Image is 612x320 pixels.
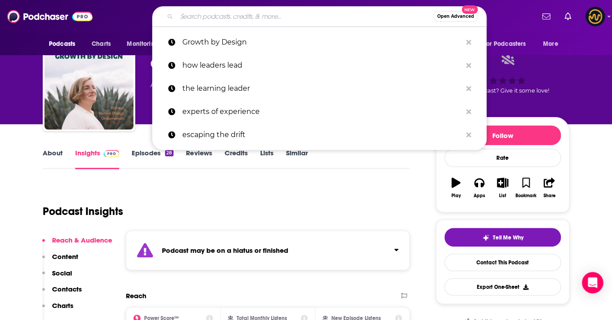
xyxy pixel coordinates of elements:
[52,301,73,310] p: Charts
[444,228,561,247] button: tell me why sparkleTell Me Why
[467,172,491,204] button: Apps
[182,100,462,123] p: experts of experience
[150,80,282,90] div: A podcast
[561,9,575,24] a: Show notifications dropdown
[152,123,487,146] a: escaping the drift
[186,149,212,169] a: Reviews
[444,126,561,145] button: Follow
[152,54,487,77] a: how leaders lead
[182,77,462,100] p: the learning leader
[482,234,489,241] img: tell me why sparkle
[462,5,478,14] span: New
[121,36,170,53] button: open menu
[43,149,63,169] a: About
[43,205,123,218] h1: Podcast Insights
[515,193,536,198] div: Bookmark
[182,54,462,77] p: how leaders lead
[493,234,523,241] span: Tell Me Why
[182,31,462,54] p: Growth by Design
[286,149,307,169] a: Similar
[165,150,173,156] div: 28
[582,272,603,293] div: Open Intercom Messenger
[514,172,537,204] button: Bookmark
[52,252,78,261] p: Content
[451,193,461,198] div: Play
[42,252,78,269] button: Content
[92,38,111,50] span: Charts
[474,193,485,198] div: Apps
[585,7,605,26] button: Show profile menu
[433,11,478,22] button: Open AdvancedNew
[444,278,561,296] button: Export One-Sheet
[444,149,561,167] div: Rate
[437,14,474,19] span: Open Advanced
[126,231,410,270] section: Click to expand status details
[538,172,561,204] button: Share
[224,149,247,169] a: Credits
[52,236,112,244] p: Reach & Audience
[152,77,487,100] a: the learning leader
[162,246,288,255] strong: Podcast may be on a hiatus or finished
[126,292,146,300] h2: Reach
[42,269,72,285] button: Social
[260,149,273,169] a: Lists
[539,9,554,24] a: Show notifications dropdown
[491,172,514,204] button: List
[182,123,462,146] p: escaping the drift
[86,36,116,53] a: Charts
[499,193,506,198] div: List
[52,285,82,293] p: Contacts
[456,87,549,94] span: Good podcast? Give it some love!
[42,301,73,318] button: Charts
[444,254,561,271] a: Contact This Podcast
[177,9,433,24] input: Search podcasts, credits, & more...
[43,36,87,53] button: open menu
[42,285,82,301] button: Contacts
[477,36,539,53] button: open menu
[483,38,526,50] span: For Podcasters
[152,6,487,27] div: Search podcasts, credits, & more...
[585,7,605,26] img: User Profile
[585,7,605,26] span: Logged in as LowerStreet
[52,269,72,277] p: Social
[444,172,467,204] button: Play
[49,38,75,50] span: Podcasts
[44,41,133,130] img: Growth by Design - Melissa Jozefien
[132,149,173,169] a: Episodes28
[75,149,119,169] a: InsightsPodchaser Pro
[7,8,93,25] img: Podchaser - Follow, Share and Rate Podcasts
[152,100,487,123] a: experts of experience
[42,236,112,252] button: Reach & Audience
[543,38,558,50] span: More
[436,47,569,102] div: Good podcast? Give it some love!
[104,150,119,157] img: Podchaser Pro
[543,193,555,198] div: Share
[127,38,158,50] span: Monitoring
[152,31,487,54] a: Growth by Design
[537,36,569,53] button: open menu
